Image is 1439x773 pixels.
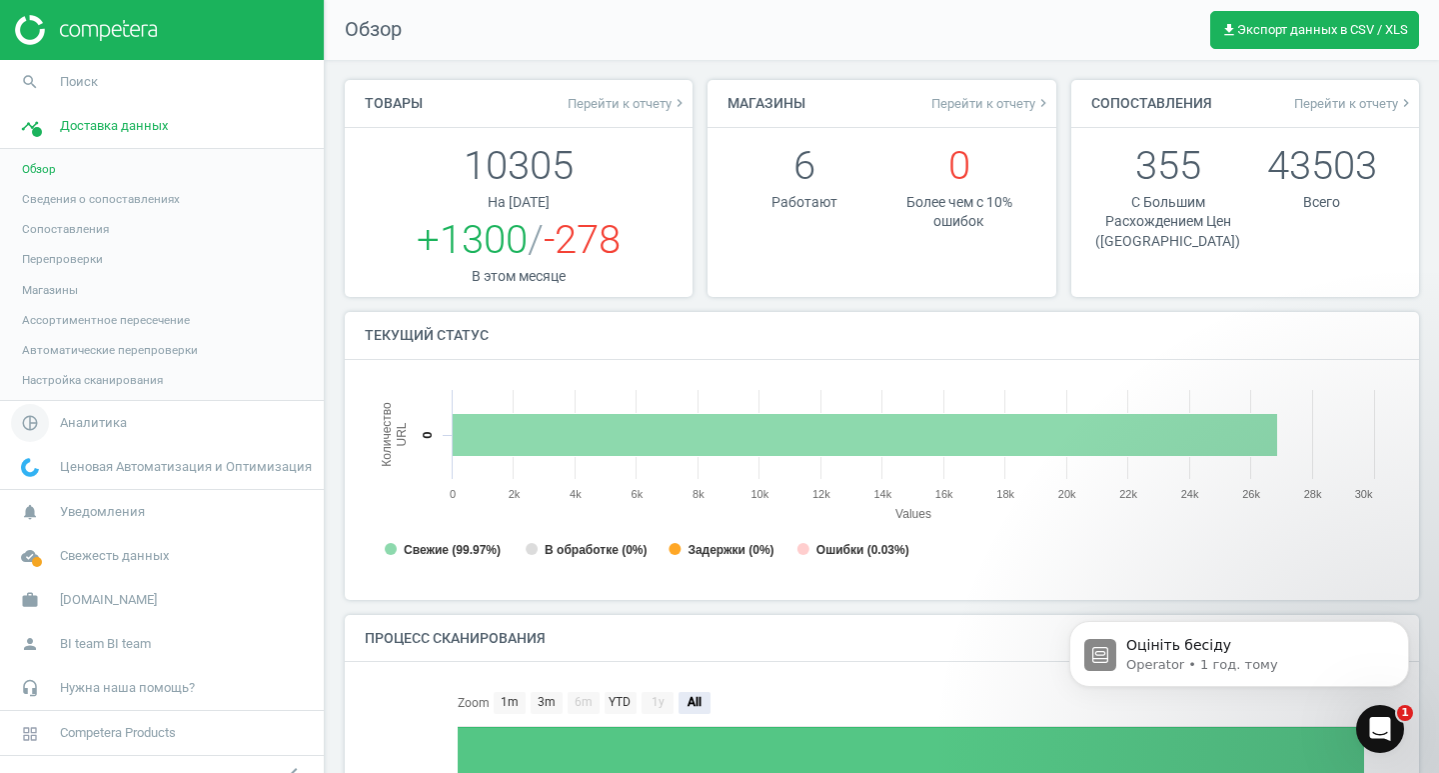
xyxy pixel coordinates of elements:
[1221,22,1408,38] span: Экспорт данных в CSV / XLS
[672,95,688,111] i: keyboard_arrow_right
[882,138,1036,193] p: 0
[727,193,881,212] p: Работают
[420,431,435,438] text: 0
[750,488,768,500] text: 10k
[935,488,953,500] text: 16k
[1071,80,1232,127] h4: Сопоставления
[22,312,190,328] span: Ассортиментное пересечение
[22,251,103,267] span: Перепроверки
[380,402,394,467] tspan: Количество
[365,138,673,193] p: 10305
[727,138,881,193] p: 6
[1221,22,1237,38] i: get_app
[11,537,49,575] i: cloud_done
[11,669,49,707] i: headset_mic
[1304,488,1322,500] text: 28k
[22,282,78,298] span: Магазины
[1397,705,1413,721] span: 1
[688,543,773,557] tspan: Задержки (0%)
[22,221,109,237] span: Сопоставления
[1356,705,1404,753] iframe: Intercom live chat
[545,543,647,557] tspan: В обработке (0%)
[345,80,443,127] h4: Товары
[11,404,49,442] i: pie_chart_outlined
[15,15,157,45] img: ajHJNr6hYgQAAAAASUVORK5CYII=
[996,488,1014,500] text: 18k
[11,107,49,145] i: timeline
[528,216,544,263] span: /
[450,488,456,500] text: 0
[60,635,151,653] span: BI team BI team
[652,695,665,709] text: 1y
[22,161,56,177] span: Обзор
[11,493,49,531] i: notifications
[404,543,501,557] tspan: Свежие (99.97%)
[60,724,176,742] span: Competera Products
[873,488,891,500] text: 14k
[1119,488,1137,500] text: 22k
[11,63,49,101] i: search
[60,503,145,521] span: Уведомления
[1035,95,1051,111] i: keyboard_arrow_right
[1242,488,1260,500] text: 26k
[345,615,566,662] h4: Процесс сканирования
[365,267,673,286] p: В этом месяце
[60,73,98,91] span: Поиск
[575,695,593,709] text: 6m
[1181,488,1199,500] text: 24k
[60,547,169,565] span: Свежесть данных
[22,342,198,358] span: Автоматические перепроверки
[1355,488,1373,500] text: 30k
[570,488,582,500] text: 4k
[816,543,909,557] tspan: Ошибки (0.03%)
[22,372,163,388] span: Настройка сканирования
[1210,11,1419,49] button: get_appЭкспорт данных в CSV / XLS
[544,216,621,263] span: -278
[1294,95,1414,111] span: Перейти к отчету
[1039,579,1439,719] iframe: Intercom notifications повідомлення
[1091,193,1245,251] p: С Большим Расхождением Цен ([GEOGRAPHIC_DATA])
[60,679,195,697] span: Нужна наша помощь?
[365,193,673,212] p: На [DATE]
[1245,193,1399,212] p: Всего
[458,696,490,710] text: Zoom
[417,216,528,263] span: +1300
[1091,138,1245,193] p: 355
[11,625,49,663] i: person
[60,458,312,476] span: Ценовая Автоматизация и Оптимизация
[687,695,702,709] text: All
[693,488,705,500] text: 8k
[11,581,49,619] i: work
[395,422,409,446] tspan: URL
[509,488,521,500] text: 2k
[609,695,631,709] text: YTD
[931,95,1051,111] a: Перейти к отчетуkeyboard_arrow_right
[812,488,830,500] text: 12k
[501,695,519,709] text: 1m
[21,458,39,477] img: wGWNvw8QSZomAAAAABJRU5ErkJggg==
[345,312,509,359] h4: Текущий статус
[60,117,168,135] span: Доставка данных
[1245,138,1399,193] p: 43503
[895,507,931,521] tspan: Values
[568,95,688,111] a: Перейти к отчетуkeyboard_arrow_right
[60,414,127,432] span: Аналитика
[568,95,688,111] span: Перейти к отчету
[325,16,402,44] span: Обзор
[60,591,157,609] span: [DOMAIN_NAME]
[931,95,1051,111] span: Перейти к отчету
[708,80,825,127] h4: Магазины
[1398,95,1414,111] i: keyboard_arrow_right
[538,695,556,709] text: 3m
[1294,95,1414,111] a: Перейти к отчетуkeyboard_arrow_right
[882,193,1036,232] p: Более чем с 10% ошибок
[1058,488,1076,500] text: 20k
[632,488,644,500] text: 6k
[22,191,180,207] span: Сведения о сопоставлениях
